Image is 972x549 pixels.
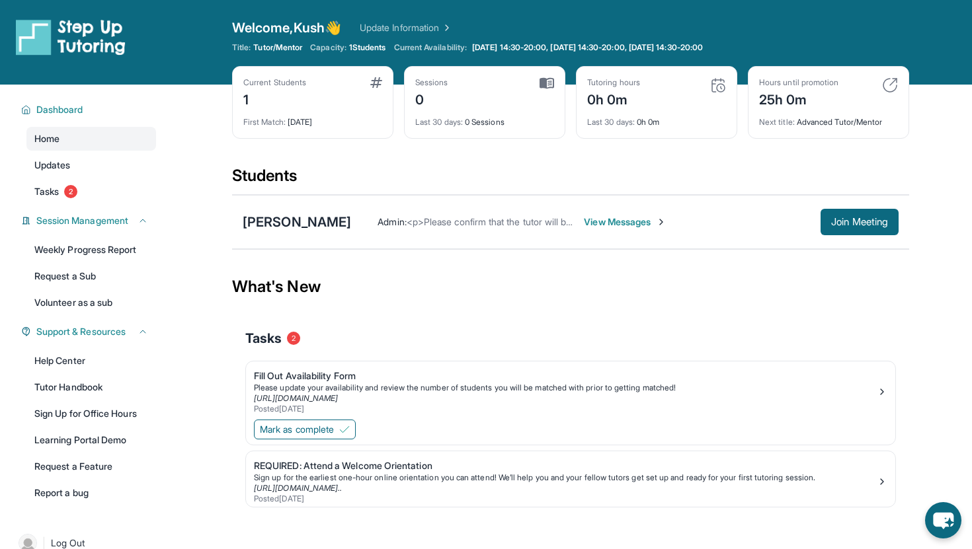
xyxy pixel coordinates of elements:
[243,117,286,127] span: First Match :
[260,423,334,436] span: Mark as complete
[587,88,640,109] div: 0h 0m
[254,420,356,439] button: Mark as complete
[246,451,895,507] a: REQUIRED: Attend a Welcome OrientationSign up for the earliest one-hour online orientation you ca...
[310,42,346,53] span: Capacity:
[415,88,448,109] div: 0
[254,472,877,483] div: Sign up for the earliest one-hour online orientation you can attend! We’ll help you and your fell...
[360,21,452,34] a: Update Information
[243,109,382,128] div: [DATE]
[26,428,156,452] a: Learning Portal Demo
[254,393,338,403] a: [URL][DOMAIN_NAME]
[31,103,148,116] button: Dashboard
[656,217,667,227] img: Chevron-Right
[378,216,406,227] span: Admin :
[243,88,306,109] div: 1
[254,404,877,414] div: Posted [DATE]
[349,42,386,53] span: 1 Students
[394,42,467,53] span: Current Availability:
[254,369,877,383] div: Fill Out Availability Form
[821,209,899,235] button: Join Meeting
[587,77,640,88] div: Tutoring hours
[26,264,156,288] a: Request a Sub
[587,109,726,128] div: 0h 0m
[26,375,156,399] a: Tutor Handbook
[254,494,877,504] div: Posted [DATE]
[245,329,282,348] span: Tasks
[370,77,382,88] img: card
[415,117,463,127] span: Last 30 days :
[253,42,302,53] span: Tutor/Mentor
[254,383,877,393] div: Please update your availability and review the number of students you will be matched with prior ...
[439,21,452,34] img: Chevron Right
[587,117,635,127] span: Last 30 days :
[232,258,909,316] div: What's New
[759,109,898,128] div: Advanced Tutor/Mentor
[472,42,703,53] span: [DATE] 14:30-20:00, [DATE] 14:30-20:00, [DATE] 14:30-20:00
[831,218,888,226] span: Join Meeting
[254,483,342,493] a: [URL][DOMAIN_NAME]..
[34,132,60,145] span: Home
[31,214,148,227] button: Session Management
[26,180,156,203] a: Tasks2
[882,77,898,93] img: card
[34,159,71,172] span: Updates
[407,216,884,227] span: <p>Please confirm that the tutor will be able to attend your first assigned meeting time before j...
[26,455,156,478] a: Request a Feature
[36,214,128,227] span: Session Management
[254,459,877,472] div: REQUIRED: Attend a Welcome Orientation
[232,165,909,194] div: Students
[26,291,156,314] a: Volunteer as a sub
[26,481,156,505] a: Report a bug
[469,42,706,53] a: [DATE] 14:30-20:00, [DATE] 14:30-20:00, [DATE] 14:30-20:00
[925,502,961,538] button: chat-button
[232,18,341,37] span: Welcome, Kush 👋
[64,185,77,198] span: 2
[339,424,350,435] img: Mark as complete
[759,88,838,109] div: 25h 0m
[26,238,156,262] a: Weekly Progress Report
[415,109,554,128] div: 0 Sessions
[243,77,306,88] div: Current Students
[246,361,895,417] a: Fill Out Availability FormPlease update your availability and review the number of students you w...
[26,349,156,373] a: Help Center
[243,213,351,231] div: [PERSON_NAME]
[26,127,156,151] a: Home
[287,332,300,345] span: 2
[26,153,156,177] a: Updates
[710,77,726,93] img: card
[26,402,156,425] a: Sign Up for Office Hours
[16,18,126,55] img: logo
[34,185,59,198] span: Tasks
[759,117,795,127] span: Next title :
[415,77,448,88] div: Sessions
[584,215,667,229] span: View Messages
[540,77,554,89] img: card
[36,325,126,338] span: Support & Resources
[31,325,148,338] button: Support & Resources
[232,42,251,53] span: Title:
[759,77,838,88] div: Hours until promotion
[36,103,83,116] span: Dashboard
